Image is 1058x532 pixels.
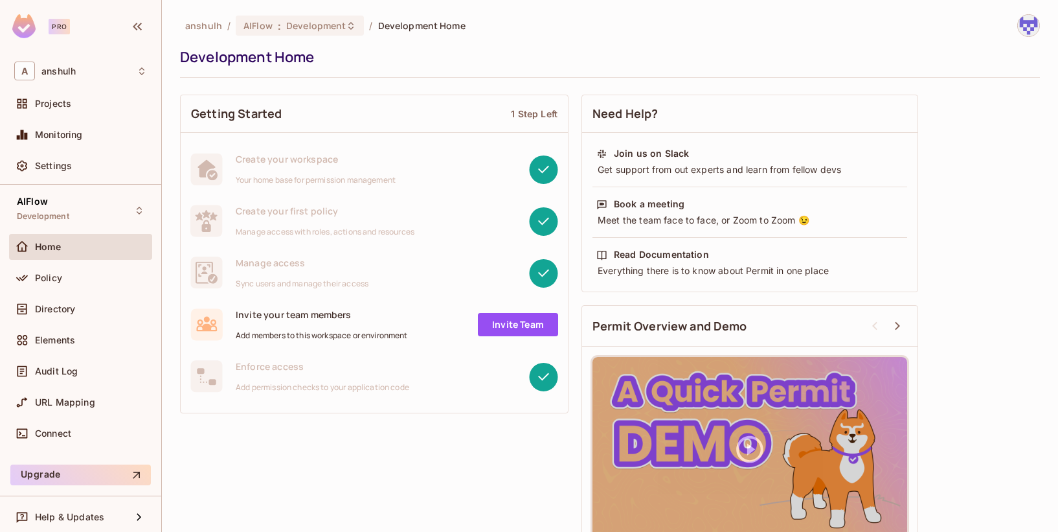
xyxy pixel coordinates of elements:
[511,108,557,120] div: 1 Step Left
[35,512,104,522] span: Help & Updates
[35,335,75,345] span: Elements
[236,382,409,393] span: Add permission checks to your application code
[236,205,414,217] span: Create your first policy
[478,313,558,336] a: Invite Team
[14,62,35,80] span: A
[35,161,72,171] span: Settings
[614,147,689,160] div: Join us on Slack
[35,428,71,439] span: Connect
[41,66,76,76] span: Workspace: anshulh
[277,21,282,31] span: :
[243,19,273,32] span: AIFlow
[592,106,658,122] span: Need Help?
[180,47,1033,67] div: Development Home
[614,198,684,211] div: Book a meeting
[236,175,396,185] span: Your home base for permission management
[35,304,75,314] span: Directory
[17,211,69,222] span: Development
[236,330,408,341] span: Add members to this workspace or environment
[596,214,903,227] div: Meet the team face to face, or Zoom to Zoom 😉
[35,98,71,109] span: Projects
[35,130,83,140] span: Monitoring
[236,153,396,165] span: Create your workspace
[35,273,62,283] span: Policy
[614,248,709,261] div: Read Documentation
[236,308,408,321] span: Invite your team members
[378,19,466,32] span: Development Home
[1018,15,1039,36] img: anshulh.work@gmail.com
[12,14,36,38] img: SReyMgAAAABJRU5ErkJggg==
[236,257,368,269] span: Manage access
[17,196,48,207] span: AIFlow
[236,279,368,289] span: Sync users and manage their access
[35,242,62,252] span: Home
[286,19,346,32] span: Development
[592,318,747,334] span: Permit Overview and Demo
[369,19,372,32] li: /
[227,19,231,32] li: /
[191,106,282,122] span: Getting Started
[236,360,409,373] span: Enforce access
[10,465,151,485] button: Upgrade
[596,264,903,277] div: Everything there is to know about Permit in one place
[596,163,903,176] div: Get support from out experts and learn from fellow devs
[35,366,78,376] span: Audit Log
[185,19,222,32] span: the active workspace
[236,227,414,237] span: Manage access with roles, actions and resources
[49,19,70,34] div: Pro
[35,397,95,408] span: URL Mapping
